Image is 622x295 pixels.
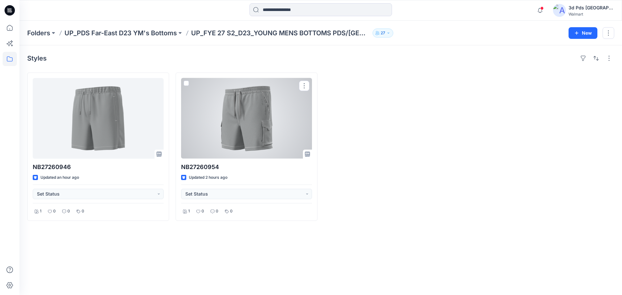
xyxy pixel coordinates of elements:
p: NB27260954 [181,163,312,172]
div: Walmart [569,12,614,17]
p: Updated an hour ago [40,174,79,181]
p: NB27260946 [33,163,164,172]
p: 0 [67,208,70,215]
p: 0 [216,208,218,215]
a: NB27260954 [181,78,312,159]
h4: Styles [27,54,47,62]
p: 0 [230,208,233,215]
p: 0 [53,208,56,215]
div: 3d Pds [GEOGRAPHIC_DATA] [569,4,614,12]
p: UP_FYE 27 S2_D23_YOUNG MENS BOTTOMS PDS/[GEOGRAPHIC_DATA] [191,28,370,38]
p: 1 [40,208,41,215]
button: New [569,27,597,39]
a: Folders [27,28,50,38]
p: 27 [381,29,385,37]
p: 0 [202,208,204,215]
a: NB27260946 [33,78,164,159]
a: UP_PDS Far-East D23 YM's Bottoms [64,28,177,38]
p: 0 [82,208,84,215]
img: avatar [553,4,566,17]
p: 1 [188,208,190,215]
p: Updated 2 hours ago [189,174,227,181]
button: 27 [373,28,393,38]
